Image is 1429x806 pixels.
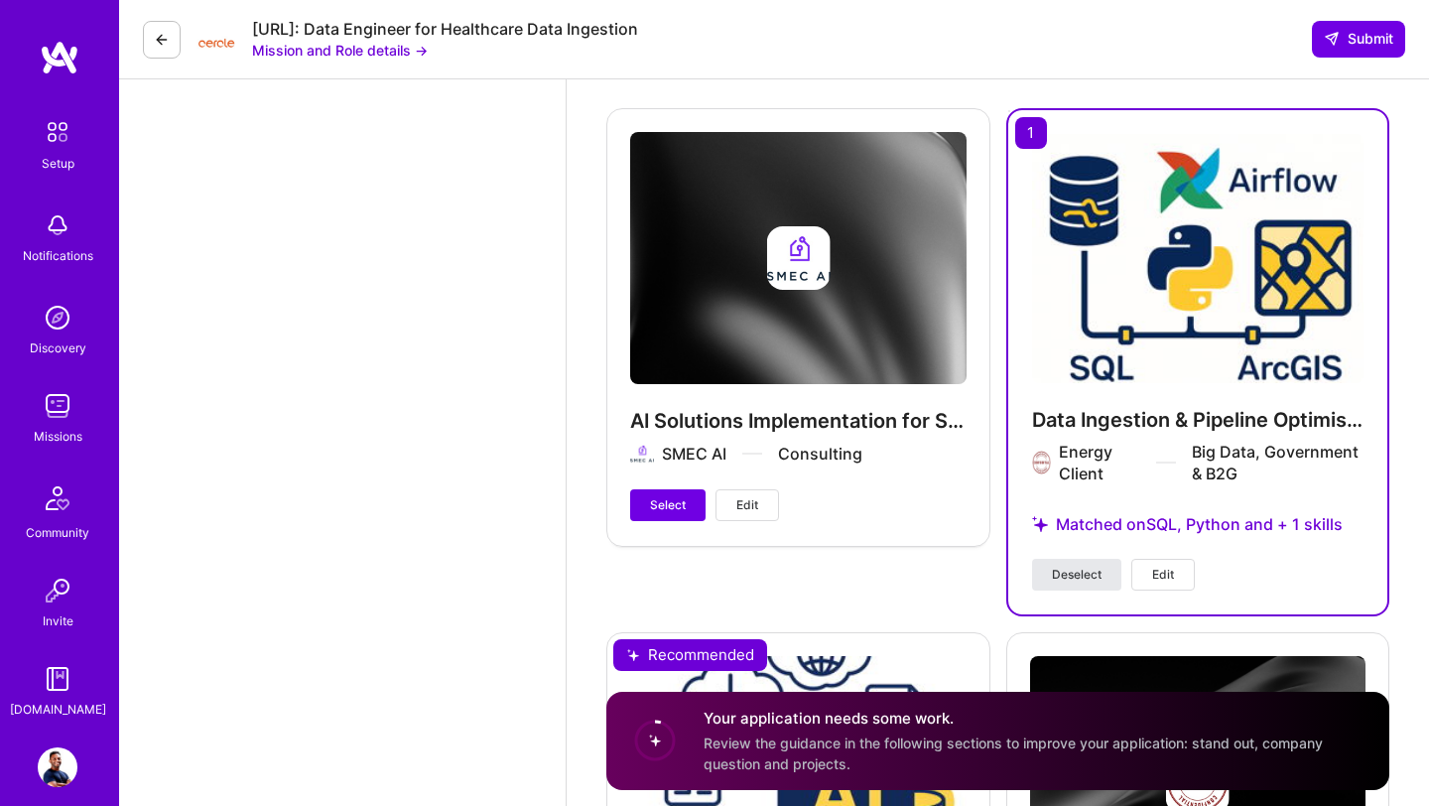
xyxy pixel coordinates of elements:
img: Invite [38,571,77,610]
img: Company logo [1032,451,1052,474]
img: Company Logo [196,26,236,53]
img: bell [38,205,77,245]
i: icon SendLight [1324,31,1340,47]
span: Select [650,496,686,514]
span: Review the guidance in the following sections to improve your application: stand out, company que... [704,735,1323,772]
div: [URL]: Data Engineer for Healthcare Data Ingestion [252,19,638,40]
img: Data Ingestion & Pipeline Optimisation [1032,134,1364,383]
div: Community [26,522,89,543]
span: Submit [1324,29,1393,49]
span: Edit [736,496,758,514]
div: Discovery [30,337,86,358]
button: Mission and Role details → [252,40,428,61]
img: logo [40,40,79,75]
img: teamwork [38,386,77,426]
i: icon StarsPurple [1032,516,1048,532]
img: guide book [38,659,77,699]
div: Matched on SQL, Python and + 1 skills [1032,490,1364,559]
img: setup [37,111,78,153]
button: Edit [1131,559,1195,591]
button: Submit [1312,21,1405,57]
div: Setup [42,153,74,174]
img: discovery [38,298,77,337]
button: Select [630,489,706,521]
img: divider [1156,462,1176,464]
div: Notifications [23,245,93,266]
img: Community [34,474,81,522]
div: Missions [34,426,82,447]
div: Invite [43,610,73,631]
button: Edit [715,489,779,521]
span: Deselect [1052,566,1102,584]
div: [DOMAIN_NAME] [10,699,106,720]
button: Deselect [1032,559,1121,591]
div: Energy Client Big Data, Government & B2G [1059,441,1364,484]
h4: Data Ingestion & Pipeline Optimisation [1032,407,1364,433]
h4: Your application needs some work. [704,708,1365,729]
i: icon LeftArrowDark [154,32,170,48]
img: User Avatar [38,747,77,787]
span: Edit [1152,566,1174,584]
a: User Avatar [33,747,82,787]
